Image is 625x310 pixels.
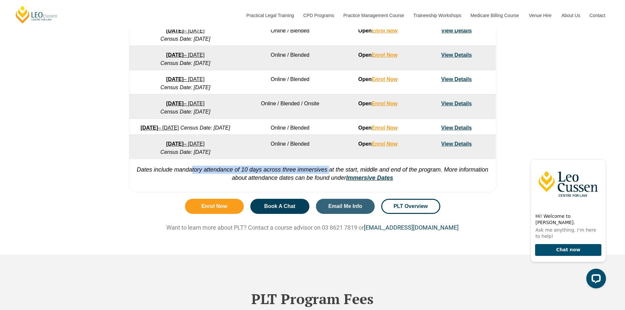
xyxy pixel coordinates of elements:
[166,28,205,33] a: [DATE]– [DATE]
[328,204,362,209] span: Email Me Info
[241,22,339,46] td: Online / Blended
[241,1,299,30] a: Practical Legal Training
[441,52,472,58] a: View Details
[358,141,398,147] strong: Open
[372,101,398,106] a: Enrol Now
[441,125,472,131] a: View Details
[525,154,609,294] iframe: LiveChat chat widget
[358,125,398,131] strong: Open
[201,204,227,209] span: Enrol Now
[393,204,428,209] span: PLT Overview
[372,125,398,131] a: Enrol Now
[381,199,440,214] a: PLT Overview
[166,101,205,106] a: [DATE]– [DATE]
[466,1,524,30] a: Medicare Billing Course
[585,1,610,30] a: Contact
[180,125,230,131] em: Census Date: [DATE]
[137,166,489,181] em: Dates include mandatory attendance of 10 days across three immersives at the start, middle and en...
[339,1,408,30] a: Practice Management Course
[166,141,184,147] strong: [DATE]
[185,199,244,214] a: Enrol Now
[372,28,398,33] a: Enrol Now
[166,28,184,33] strong: [DATE]
[358,101,398,106] strong: Open
[372,76,398,82] a: Enrol Now
[241,135,339,159] td: Online / Blended
[140,125,158,131] strong: [DATE]
[15,5,58,24] a: [PERSON_NAME] Centre for Law
[441,28,472,33] a: View Details
[160,85,210,90] em: Census Date: [DATE]
[358,76,398,82] strong: Open
[524,1,556,30] a: Venue Hire
[160,60,210,66] em: Census Date: [DATE]
[408,1,466,30] a: Traineeship Workshops
[358,28,398,33] strong: Open
[126,224,500,231] p: Want to learn more about PLT? Contact a course advisor on 03 8621 7819 or
[166,76,205,82] a: [DATE]– [DATE]
[298,1,338,30] a: CPD Programs
[166,141,205,147] a: [DATE]– [DATE]
[241,46,339,70] td: Online / Blended
[316,199,375,214] a: Email Me Info
[556,1,585,30] a: About Us
[264,204,295,209] span: Book A Chat
[372,141,398,147] a: Enrol Now
[358,52,398,58] strong: Open
[372,52,398,58] a: Enrol Now
[166,76,184,82] strong: [DATE]
[441,76,472,82] a: View Details
[166,101,184,106] strong: [DATE]
[166,52,205,58] a: [DATE]– [DATE]
[364,224,459,231] a: [EMAIL_ADDRESS][DOMAIN_NAME]
[160,109,210,114] em: Census Date: [DATE]
[241,94,339,119] td: Online / Blended / Onsite
[160,149,210,155] em: Census Date: [DATE]
[160,36,210,42] em: Census Date: [DATE]
[126,291,500,307] h2: PLT Program Fees
[166,52,184,58] strong: [DATE]
[441,141,472,147] a: View Details
[250,199,309,214] a: Book A Chat
[140,125,179,131] a: [DATE]– [DATE]
[346,175,393,181] a: Immersive Dates
[241,119,339,135] td: Online / Blended
[441,101,472,106] a: View Details
[241,70,339,94] td: Online / Blended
